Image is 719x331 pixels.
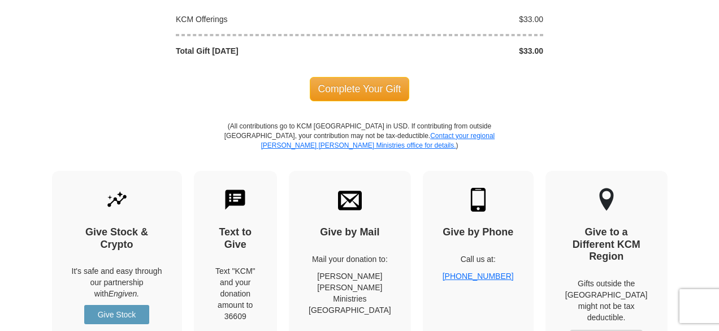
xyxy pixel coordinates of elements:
[72,265,162,299] p: It's safe and easy through our partnership with
[309,270,391,316] p: [PERSON_NAME] [PERSON_NAME] Ministries [GEOGRAPHIC_DATA]
[214,265,258,322] div: Text "KCM" and your donation amount to 36609
[599,188,614,212] img: other-region
[338,188,362,212] img: envelope.svg
[310,77,410,101] span: Complete Your Gift
[223,188,247,212] img: text-to-give.svg
[170,14,360,25] div: KCM Offerings
[261,132,495,149] a: Contact your regional [PERSON_NAME] [PERSON_NAME] Ministries office for details.
[359,14,549,25] div: $33.00
[466,188,490,212] img: mobile.svg
[443,253,514,265] p: Call us at:
[309,226,391,239] h4: Give by Mail
[443,272,514,281] a: [PHONE_NUMBER]
[109,289,139,298] i: Engiven.
[443,226,514,239] h4: Give by Phone
[72,226,162,251] h4: Give Stock & Crypto
[214,226,258,251] h4: Text to Give
[224,122,495,171] p: (All contributions go to KCM [GEOGRAPHIC_DATA] in USD. If contributing from outside [GEOGRAPHIC_D...
[359,45,549,57] div: $33.00
[309,253,391,265] p: Mail your donation to:
[565,226,648,263] h4: Give to a Different KCM Region
[105,188,129,212] img: give-by-stock.svg
[565,278,648,323] p: Gifts outside the [GEOGRAPHIC_DATA] might not be tax deductible.
[170,45,360,57] div: Total Gift [DATE]
[84,305,149,324] a: Give Stock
